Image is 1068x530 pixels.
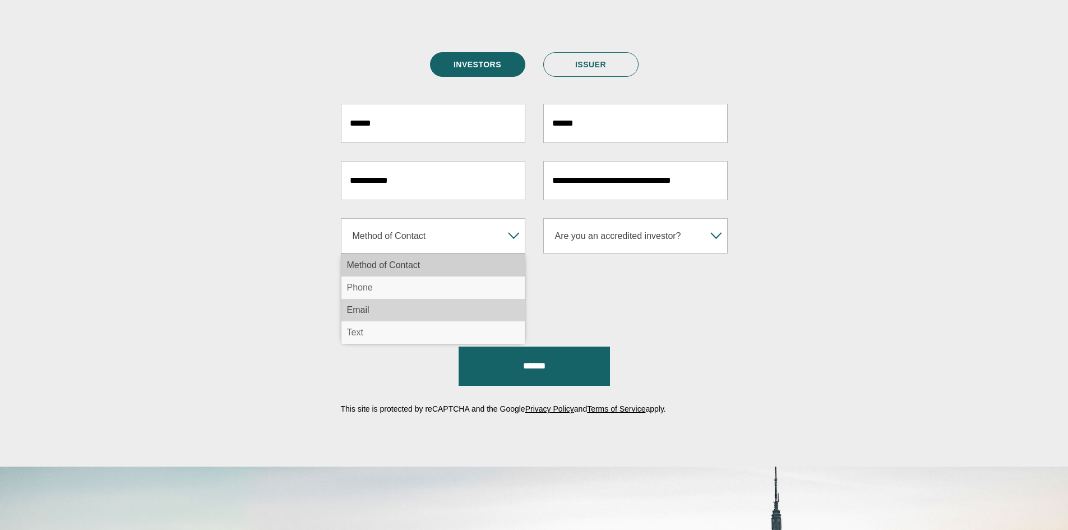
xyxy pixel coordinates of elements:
span: Method of Contact [347,219,503,253]
li: Phone [341,276,525,299]
a: ISSUER [543,52,639,77]
b: ▾ [503,219,525,253]
a: Privacy Policy [525,404,574,413]
span: Are you an accredited investor? [549,219,706,253]
form: Contact form [341,104,728,413]
li: Method of Contact [341,254,525,276]
b: ▾ [706,219,727,253]
a: Terms of Service [587,404,645,413]
a: INVESTORS [430,52,525,77]
p: This site is protected by reCAPTCHA and the Google and apply. [341,405,728,413]
li: Email [341,299,525,321]
li: Text [341,321,525,344]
